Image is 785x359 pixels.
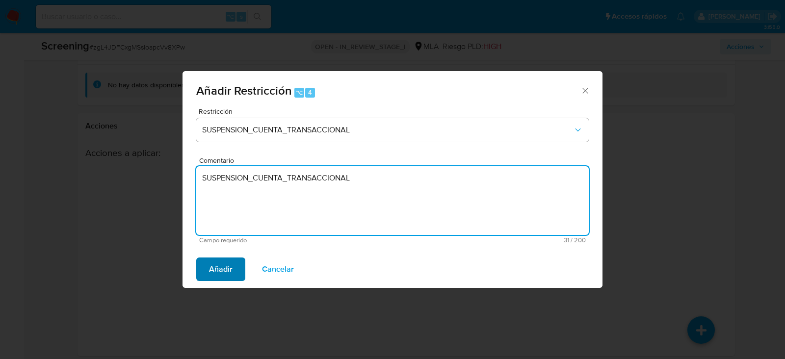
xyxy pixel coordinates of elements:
span: SUSPENSION_CUENTA_TRANSACCIONAL [202,125,573,135]
span: Campo requerido [199,237,392,244]
span: Añadir Restricción [196,82,292,99]
button: Añadir [196,257,245,281]
button: Restriction [196,118,589,142]
textarea: SUSPENSION_CUENTA_TRANSACCIONAL [196,166,589,235]
span: Comentario [199,157,592,164]
span: Máximo 200 caracteres [392,237,586,243]
button: Cancelar [249,257,307,281]
span: Añadir [209,258,233,280]
button: Cerrar ventana [580,86,589,95]
span: 4 [308,88,312,97]
span: Restricción [199,108,591,115]
span: Cancelar [262,258,294,280]
span: ⌥ [295,88,303,97]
